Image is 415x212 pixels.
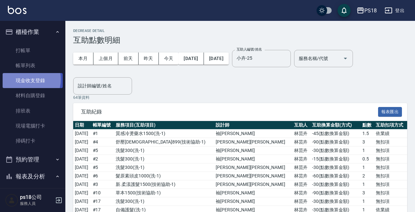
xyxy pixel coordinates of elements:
[292,121,311,129] th: 互助人
[3,187,63,202] a: 報表目錄
[114,138,214,146] td: 舒壓[DEMOGRAPHIC_DATA]899 ( 技術協助-1 )
[214,155,292,163] td: 袖[PERSON_NAME]
[91,146,114,155] td: # 5
[73,36,407,45] h3: 互助點數明細
[3,151,63,168] button: 預約管理
[73,189,91,197] td: [DATE]
[178,53,204,65] button: [DATE]
[73,53,93,65] button: 本月
[214,180,292,189] td: [PERSON_NAME][PERSON_NAME]
[361,172,374,180] td: 2
[292,129,311,138] td: 林芸卉
[159,53,179,65] button: 今天
[374,180,407,189] td: 無扣項
[114,121,214,129] th: 服務項目(互助項目)
[91,155,114,163] td: # 2
[114,146,214,155] td: 洗髮300 ( 洗-1 )
[214,146,292,155] td: 袖[PERSON_NAME]
[3,23,63,40] button: 櫃檯作業
[292,180,311,189] td: 林芸卉
[361,155,374,163] td: 0.5
[214,121,292,129] th: 設計師
[292,163,311,172] td: 林芸卉
[338,4,351,17] button: save
[214,189,292,197] td: 袖[PERSON_NAME]
[361,121,374,129] th: 點數
[73,155,91,163] td: [DATE]
[214,172,292,180] td: [PERSON_NAME][PERSON_NAME]
[374,172,407,180] td: 無扣項
[3,58,63,73] a: 帳單列表
[20,194,53,201] h5: ps18公司
[310,121,361,129] th: 互助換算金額(方式)
[73,197,91,206] td: [DATE]
[93,53,118,65] button: 上個月
[378,107,402,117] button: 報表匯出
[3,103,63,118] a: 排班表
[382,5,407,17] button: 登出
[374,197,407,206] td: 無扣項
[361,138,374,146] td: 3
[361,180,374,189] td: 1
[114,155,214,163] td: 洗髮300 ( 洗-1 )
[310,189,361,197] td: -90 ( 點數換算金額 )
[91,129,114,138] td: # 1
[374,138,407,146] td: 無扣項
[91,163,114,172] td: # 5
[73,95,407,100] p: 64 筆資料
[3,43,63,58] a: 打帳單
[73,138,91,146] td: [DATE]
[114,180,214,189] td: 新.柔漾護髮1500 ( 技術協助-1 )
[73,29,407,33] h2: Decrease Detail
[364,7,377,15] div: PS18
[374,146,407,155] td: 無扣項
[310,138,361,146] td: -90 ( 點數換算金額 )
[114,129,214,138] td: 質感冷燙藥水1500 ( 洗-1 )
[3,133,63,148] a: 掃碼打卡
[73,121,91,129] th: 日期
[340,53,351,64] button: Open
[378,108,402,114] a: 報表匯出
[91,138,114,146] td: # 4
[237,47,262,52] label: 互助人編號/姓名
[292,155,311,163] td: 林芸卉
[292,138,311,146] td: 林芸卉
[292,172,311,180] td: 林芸卉
[204,53,229,65] button: [DATE]
[310,172,361,180] td: -60 ( 點數換算金額 )
[374,129,407,138] td: 依業績
[361,146,374,155] td: 1
[3,73,63,88] a: 現金收支登錄
[374,155,407,163] td: 無扣項
[91,121,114,129] th: 帳單編號
[5,194,18,207] img: Person
[310,197,361,206] td: -30 ( 點數換算金額 )
[310,146,361,155] td: -30 ( 點數換算金額 )
[20,201,53,206] p: 服務人員
[3,118,63,133] a: 現場電腦打卡
[139,53,159,65] button: 昨天
[73,163,91,172] td: [DATE]
[310,129,361,138] td: -45 ( 點數換算金額 )
[91,197,114,206] td: # 17
[114,197,214,206] td: 洗髮300 ( 洗-1 )
[73,146,91,155] td: [DATE]
[73,129,91,138] td: [DATE]
[292,189,311,197] td: 林芸卉
[374,189,407,197] td: 無扣項
[8,6,26,14] img: Logo
[361,197,374,206] td: 1
[214,163,292,172] td: [PERSON_NAME][PERSON_NAME]
[91,180,114,189] td: # 3
[3,168,63,185] button: 報表及分析
[310,180,361,189] td: -30 ( 點數換算金額 )
[292,146,311,155] td: 林芸卉
[374,121,407,129] th: 互助扣項方式
[118,53,139,65] button: 前天
[81,109,378,115] span: 互助紀錄
[310,163,361,172] td: -30 ( 點數換算金額 )
[214,138,292,146] td: [PERSON_NAME][PERSON_NAME]
[374,163,407,172] td: 無扣項
[114,189,214,197] td: 草本1500 ( 技術協助-1 )
[91,172,114,180] td: # 6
